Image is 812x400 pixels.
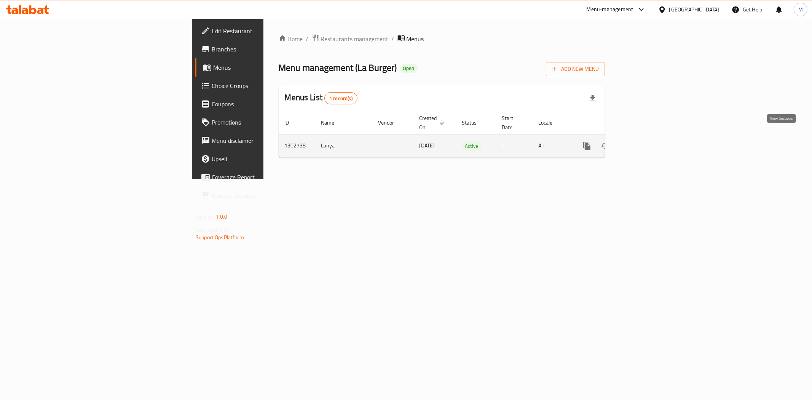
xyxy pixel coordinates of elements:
span: Locale [539,118,563,127]
a: Coverage Report [195,168,327,186]
span: Edit Restaurant [212,26,321,35]
span: Coupons [212,99,321,109]
span: 1.0.0 [215,212,227,222]
span: Active [462,142,482,150]
table: enhanced table [279,111,657,158]
span: [DATE] [420,141,435,150]
span: Coverage Report [212,173,321,182]
a: Restaurants management [312,34,389,44]
span: Upsell [212,154,321,163]
div: Total records count [324,92,357,104]
li: / [392,34,394,43]
span: Get support on: [196,225,231,235]
span: Menus [213,63,321,72]
th: Actions [572,111,657,134]
h2: Menus List [285,92,357,104]
div: Active [462,141,482,150]
span: 1 record(s) [325,95,357,102]
a: Branches [195,40,327,58]
div: Menu-management [587,5,633,14]
button: Change Status [596,137,614,155]
a: Menu disclaimer [195,131,327,150]
a: Edit Restaurant [195,22,327,40]
td: All [533,134,572,157]
span: Version: [196,212,214,222]
a: Choice Groups [195,77,327,95]
span: Menus [407,34,424,43]
div: [GEOGRAPHIC_DATA] [669,5,719,14]
span: Name [321,118,345,127]
span: Menu management ( La Burger ) [279,59,397,76]
span: Choice Groups [212,81,321,90]
span: Vendor [378,118,404,127]
a: Menus [195,58,327,77]
span: Promotions [212,118,321,127]
td: Lanya [315,134,372,157]
a: Upsell [195,150,327,168]
span: Status [462,118,487,127]
td: - [496,134,533,157]
span: ID [285,118,299,127]
div: Open [400,64,418,73]
span: Restaurants management [321,34,389,43]
button: more [578,137,596,155]
span: Start Date [502,114,523,132]
button: Add New Menu [546,62,605,76]
div: Export file [584,89,602,107]
a: Support.OpsPlatform [196,232,244,242]
span: Menu disclaimer [212,136,321,145]
span: Created On [420,114,447,132]
span: Open [400,65,418,72]
nav: breadcrumb [279,34,605,44]
a: Grocery Checklist [195,186,327,205]
span: Grocery Checklist [212,191,321,200]
span: Add New Menu [552,64,599,74]
span: Branches [212,45,321,54]
a: Promotions [195,113,327,131]
a: Coupons [195,95,327,113]
span: M [798,5,803,14]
